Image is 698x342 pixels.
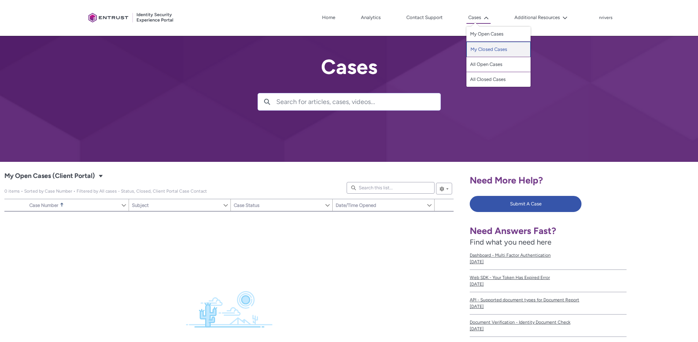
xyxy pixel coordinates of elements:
[470,259,484,264] lightning-formatted-date-time: [DATE]
[4,189,207,194] span: My Open Cases (Client Portal)
[436,183,452,194] button: List View Controls
[258,56,441,78] h2: Cases
[470,292,627,315] a: API - Supported document types for Document Report[DATE]
[470,175,543,186] span: Need More Help?
[470,248,627,270] a: Dashboard - Multi Factor Authentication[DATE]
[231,199,325,211] a: Case Status
[470,319,627,326] span: Document Verification - Identity Document Check
[4,211,454,212] table: My Open Cases (Client Portal)
[276,93,440,110] input: Search for articles, cases, videos...
[466,57,531,72] a: All Open Cases
[4,170,95,182] span: My Open Cases (Client Portal)
[470,225,627,237] h1: Need Answers Fast?
[466,27,531,42] a: My Open Cases
[333,199,426,211] a: Date/Time Opened
[96,171,105,180] button: Select a List View: Cases
[470,252,627,259] span: Dashboard - Multi Factor Authentication
[470,326,484,331] lightning-formatted-date-time: [DATE]
[470,274,627,281] span: Web SDK - Your Token Has Expired Error
[359,12,383,23] a: Analytics, opens in new tab
[466,72,531,87] a: All Closed Cases
[599,15,613,21] p: nrivers
[129,199,223,211] a: Subject
[470,304,484,309] lightning-formatted-date-time: [DATE]
[470,297,627,303] span: API - Supported document types for Document Report
[258,93,276,110] button: Search
[29,202,58,208] span: Case Number
[470,315,627,337] a: Document Verification - Identity Document Check[DATE]
[599,14,613,21] button: User Profile nrivers
[466,12,491,24] button: Cases
[26,199,121,211] a: Case Number
[347,182,435,194] input: Search this list...
[320,12,337,23] a: Home
[513,12,569,23] button: Additional Resources
[466,42,531,57] a: My Closed Cases
[405,12,444,23] a: Contact Support
[470,238,551,246] span: Find what you need here
[470,196,581,212] button: Submit A Case
[470,282,484,287] lightning-formatted-date-time: [DATE]
[470,270,627,292] a: Web SDK - Your Token Has Expired Error[DATE]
